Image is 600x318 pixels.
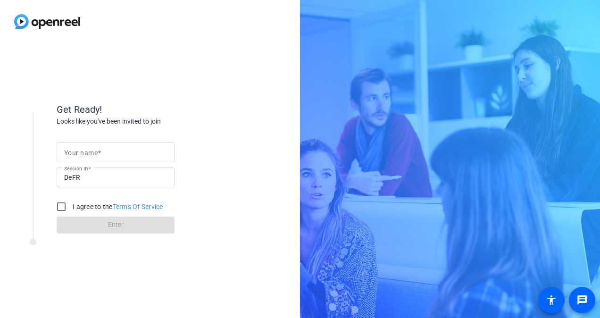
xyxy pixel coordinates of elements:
a: Terms Of Service [113,203,163,210]
mat-label: Your name [64,149,98,157]
mat-icon: message [576,294,588,306]
label: I agree to the [71,202,163,211]
mat-label: Session ID [64,166,88,171]
div: Looks like you've been invited to join [57,117,245,126]
mat-icon: accessibility [546,294,557,306]
div: Get Ready! [57,102,245,117]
